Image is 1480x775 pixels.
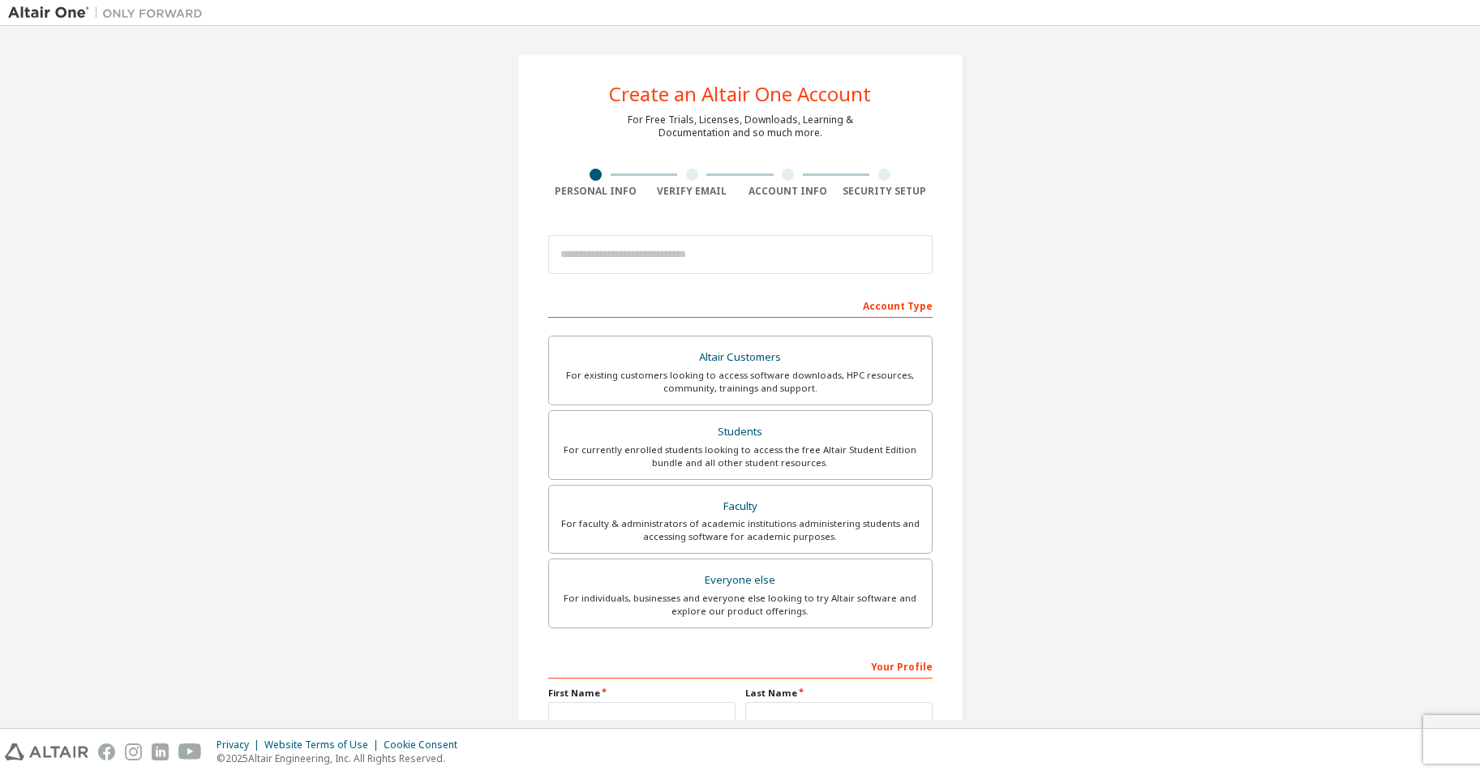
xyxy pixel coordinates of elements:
[559,369,922,395] div: For existing customers looking to access software downloads, HPC resources, community, trainings ...
[559,421,922,443] div: Students
[98,743,115,760] img: facebook.svg
[8,5,211,21] img: Altair One
[548,292,933,318] div: Account Type
[152,743,169,760] img: linkedin.svg
[5,743,88,760] img: altair_logo.svg
[609,84,871,104] div: Create an Altair One Account
[559,569,922,592] div: Everyone else
[559,517,922,543] div: For faculty & administrators of academic institutions administering students and accessing softwa...
[217,751,467,765] p: © 2025 Altair Engineering, Inc. All Rights Reserved.
[384,739,467,751] div: Cookie Consent
[548,653,933,679] div: Your Profile
[559,592,922,618] div: For individuals, businesses and everyone else looking to try Altair software and explore our prod...
[559,443,922,469] div: For currently enrolled students looking to access the free Altair Student Edition bundle and all ...
[548,185,645,198] div: Personal Info
[745,687,933,700] label: Last Name
[125,743,142,760] img: instagram.svg
[740,185,837,198] div: Account Info
[559,495,922,518] div: Faculty
[628,113,853,139] div: For Free Trials, Licenses, Downloads, Learning & Documentation and so much more.
[836,185,933,198] div: Security Setup
[217,739,264,751] div: Privacy
[548,687,736,700] label: First Name
[264,739,384,751] div: Website Terms of Use
[178,743,202,760] img: youtube.svg
[559,346,922,369] div: Altair Customers
[644,185,740,198] div: Verify Email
